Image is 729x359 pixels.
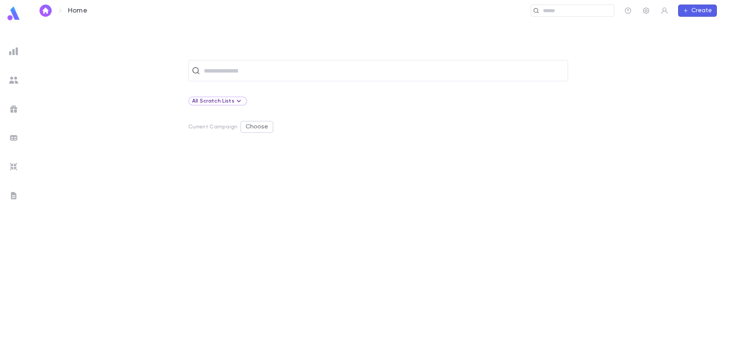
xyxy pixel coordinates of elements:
p: Current Campaign [188,124,237,130]
img: imports_grey.530a8a0e642e233f2baf0ef88e8c9fcb.svg [9,162,18,171]
img: letters_grey.7941b92b52307dd3b8a917253454ce1c.svg [9,191,18,200]
img: reports_grey.c525e4749d1bce6a11f5fe2a8de1b229.svg [9,47,18,56]
button: Choose [240,121,273,133]
img: students_grey.60c7aba0da46da39d6d829b817ac14fc.svg [9,76,18,85]
img: home_white.a664292cf8c1dea59945f0da9f25487c.svg [41,8,50,14]
p: Home [68,6,87,15]
img: logo [6,6,21,21]
img: campaigns_grey.99e729a5f7ee94e3726e6486bddda8f1.svg [9,104,18,114]
div: All Scratch Lists [192,96,243,106]
img: batches_grey.339ca447c9d9533ef1741baa751efc33.svg [9,133,18,142]
div: All Scratch Lists [188,96,247,106]
button: Create [678,5,717,17]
